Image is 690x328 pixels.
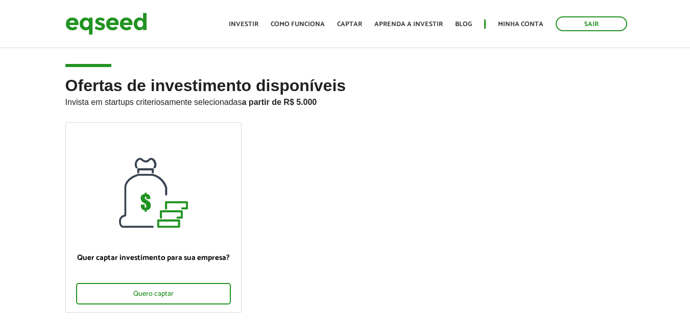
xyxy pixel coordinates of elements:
[374,21,443,28] a: Aprenda a investir
[498,21,543,28] a: Minha conta
[76,253,231,263] p: Quer captar investimento para sua empresa?
[65,10,147,37] img: EqSeed
[271,21,325,28] a: Como funciona
[65,77,625,122] h2: Ofertas de investimento disponíveis
[242,98,317,106] strong: a partir de R$ 5.000
[455,21,472,28] a: Blog
[65,95,625,107] p: Invista em startups criteriosamente selecionadas
[65,122,242,313] a: Quer captar investimento para sua empresa? Quero captar
[229,21,258,28] a: Investir
[76,283,231,304] div: Quero captar
[556,16,627,31] a: Sair
[337,21,362,28] a: Captar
